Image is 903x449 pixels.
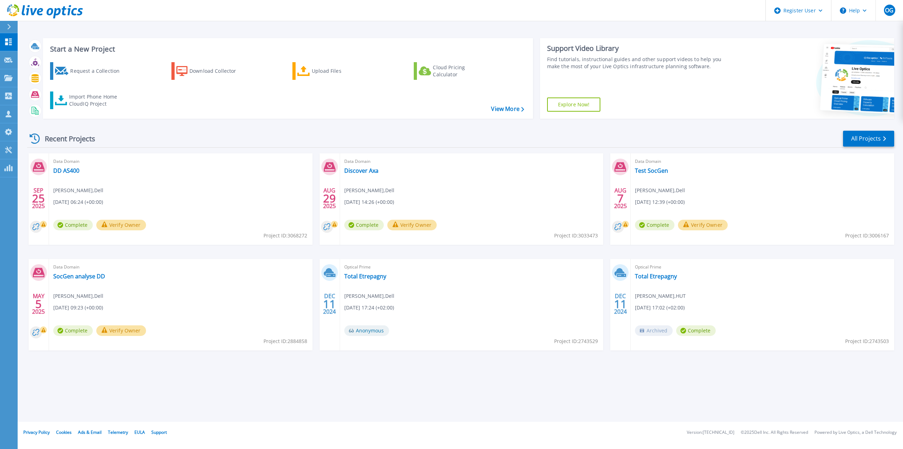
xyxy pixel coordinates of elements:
span: Project ID: 3033473 [554,232,598,240]
div: Recent Projects [27,130,105,147]
div: MAY 2025 [32,291,45,317]
a: Explore Now! [547,98,601,112]
span: Project ID: 3006167 [845,232,889,240]
span: [DATE] 06:24 (+00:00) [53,198,103,206]
span: Project ID: 2884858 [263,337,307,345]
span: [DATE] 09:23 (+00:00) [53,304,103,312]
span: Project ID: 2743503 [845,337,889,345]
span: Anonymous [344,325,389,336]
div: DEC 2024 [614,291,627,317]
a: Upload Files [292,62,371,80]
span: Data Domain [635,158,890,165]
a: View More [491,106,524,112]
div: AUG 2025 [323,185,336,211]
a: Cloud Pricing Calculator [414,62,492,80]
h3: Start a New Project [50,45,524,53]
span: 11 [614,301,627,307]
span: [DATE] 17:24 (+02:00) [344,304,394,312]
div: AUG 2025 [614,185,627,211]
div: Support Video Library [547,44,730,53]
span: [PERSON_NAME] , Dell [635,187,685,194]
span: Complete [635,220,674,230]
div: Cloud Pricing Calculator [433,64,489,78]
span: Project ID: 3068272 [263,232,307,240]
a: Ads & Email [78,429,102,435]
span: Archived [635,325,673,336]
span: 29 [323,195,336,201]
button: Verify Owner [387,220,437,230]
a: Privacy Policy [23,429,50,435]
span: Data Domain [53,158,308,165]
span: [DATE] 14:26 (+00:00) [344,198,394,206]
span: Data Domain [344,158,599,165]
span: Optical Prime [635,263,890,271]
li: Version: [TECHNICAL_ID] [687,430,734,435]
span: 7 [617,195,624,201]
div: Request a Collection [70,64,127,78]
a: Total Etrepagny [635,273,677,280]
a: EULA [134,429,145,435]
span: Complete [53,220,93,230]
span: 5 [35,301,42,307]
a: SocGen analyse DD [53,273,105,280]
a: Test SocGen [635,167,668,174]
button: Verify Owner [678,220,728,230]
a: Telemetry [108,429,128,435]
span: 25 [32,195,45,201]
a: Download Collector [171,62,250,80]
button: Verify Owner [96,220,146,230]
li: © 2025 Dell Inc. All Rights Reserved [741,430,808,435]
a: DD AS400 [53,167,79,174]
span: OG [885,7,893,13]
a: Cookies [56,429,72,435]
a: Discover Axa [344,167,378,174]
div: DEC 2024 [323,291,336,317]
span: [PERSON_NAME] , HUT [635,292,686,300]
span: [PERSON_NAME] , Dell [53,292,103,300]
div: Import Phone Home CloudIQ Project [69,93,124,107]
span: Optical Prime [344,263,599,271]
li: Powered by Live Optics, a Dell Technology [814,430,897,435]
div: SEP 2025 [32,185,45,211]
span: Data Domain [53,263,308,271]
span: [PERSON_NAME] , Dell [344,292,394,300]
div: Download Collector [189,64,246,78]
button: Verify Owner [96,325,146,336]
span: Complete [53,325,93,336]
div: Find tutorials, instructional guides and other support videos to help you make the most of your L... [547,56,730,70]
span: Complete [344,220,384,230]
a: All Projects [843,131,894,147]
span: Project ID: 2743529 [554,337,598,345]
a: Total Etrepagny [344,273,386,280]
div: Upload Files [312,64,368,78]
span: 11 [323,301,336,307]
a: Request a Collection [50,62,129,80]
span: Complete [676,325,716,336]
a: Support [151,429,167,435]
span: [PERSON_NAME] , Dell [344,187,394,194]
span: [DATE] 12:39 (+00:00) [635,198,685,206]
span: [DATE] 17:02 (+02:00) [635,304,685,312]
span: [PERSON_NAME] , Dell [53,187,103,194]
